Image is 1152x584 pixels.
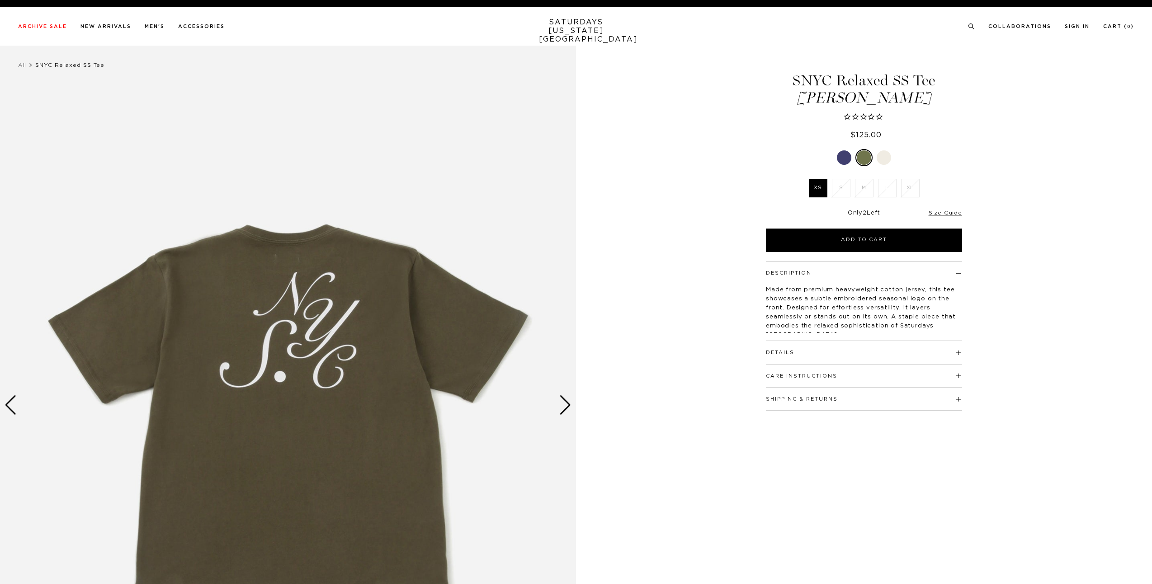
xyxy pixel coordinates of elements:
[809,179,827,197] label: XS
[35,62,104,68] span: SNYC Relaxed SS Tee
[766,350,794,355] button: Details
[1065,24,1090,29] a: Sign In
[863,210,867,216] span: 2
[766,229,962,252] button: Add to Cart
[1103,24,1134,29] a: Cart (0)
[539,18,614,44] a: SATURDAYS[US_STATE][GEOGRAPHIC_DATA]
[18,24,67,29] a: Archive Sale
[850,131,882,139] span: $125.00
[765,73,963,105] h1: SNYC Relaxed SS Tee
[5,395,17,415] div: Previous slide
[766,374,837,378] button: Care Instructions
[766,397,838,402] button: Shipping & Returns
[1127,25,1131,29] small: 0
[988,24,1051,29] a: Collaborations
[18,62,26,68] a: All
[766,210,962,217] div: Only Left
[929,210,962,215] a: Size Guide
[766,285,962,340] p: Made from premium heavyweight cotton jersey, this tee showcases a subtle embroidered seasonal log...
[178,24,225,29] a: Accessories
[145,24,165,29] a: Men's
[559,395,571,415] div: Next slide
[765,90,963,105] span: [PERSON_NAME]
[765,112,963,122] span: Rated 0.0 out of 5 stars 0 reviews
[766,271,812,276] button: Description
[80,24,131,29] a: New Arrivals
